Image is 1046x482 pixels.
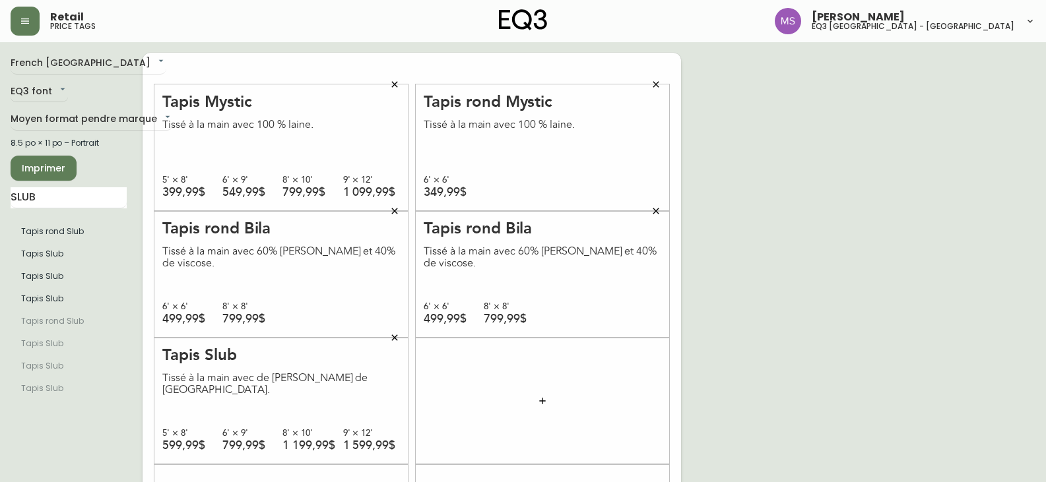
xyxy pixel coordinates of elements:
[222,439,282,451] div: 799,99$
[812,22,1014,30] h5: eq3 [GEOGRAPHIC_DATA] - [GEOGRAPHIC_DATA]
[424,119,661,131] div: Tissé à la main avec 100 % laine.
[424,93,661,109] div: Tapis rond Mystic
[222,174,282,186] div: 6' × 9'
[21,160,66,177] span: Imprimer
[11,81,68,103] div: EQ3 font
[11,137,127,149] div: 8.5 po × 11 po – Portrait
[282,174,343,186] div: 8' × 10'
[11,310,127,332] li: Tapis rond Slub
[162,301,222,313] div: 6' × 6'
[424,313,484,324] div: 499,99$
[50,22,96,30] h5: price tags
[343,439,403,451] div: 1 599,99$
[499,9,548,30] img: logo
[222,313,282,324] div: 799,99$
[222,301,282,313] div: 8' × 8'
[11,355,127,377] li: Tapis Slub
[343,186,403,198] div: 1 099,99$
[11,377,127,400] li: Tapis Slub
[11,53,166,75] div: French [GEOGRAPHIC_DATA]
[11,156,77,181] button: Imprimer
[424,174,484,186] div: 6' × 6'
[11,109,173,131] div: Moyen format pendre marque
[162,372,400,396] div: Tissé à la main avec de [PERSON_NAME] de [GEOGRAPHIC_DATA].
[343,427,403,439] div: 9' × 12'
[162,174,222,186] div: 5' × 8'
[484,313,544,324] div: 799,99$
[11,287,127,310] li: Tapis Slub
[282,439,343,451] div: 1 199,99$
[162,313,222,324] div: 499,99$
[162,220,400,236] div: Tapis rond Bila
[50,12,84,22] span: Retail
[162,346,400,363] div: Tapis Slub
[222,186,282,198] div: 549,99$
[162,119,400,131] div: Tissé à la main avec 100 % laine.
[812,12,905,22] span: [PERSON_NAME]
[162,427,222,439] div: 5' × 8'
[424,186,484,198] div: 349,99$
[775,8,801,34] img: 1b6e43211f6f3cc0b0729c9049b8e7af
[162,93,400,109] div: Tapis Mystic
[162,245,400,269] div: Tissé à la main avec 60% [PERSON_NAME] et 40% de viscose.
[424,301,484,313] div: 6' × 6'
[11,220,127,243] li: Tapis rond Slub
[222,427,282,439] div: 6' × 9'
[162,439,222,451] div: 599,99$
[11,332,127,355] li: Tapis Slub
[424,245,661,269] div: Tissé à la main avec 60% [PERSON_NAME] et 40% de viscose.
[11,265,127,287] li: Moyen format pendre marque
[484,301,544,313] div: 8' × 8'
[424,220,661,236] div: Tapis rond Bila
[162,186,222,198] div: 399,99$
[11,243,127,265] li: Tapis Slub
[282,427,343,439] div: 8' × 10'
[343,174,403,186] div: 9' × 12'
[282,186,343,198] div: 799,99$
[11,187,127,208] input: Recherche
